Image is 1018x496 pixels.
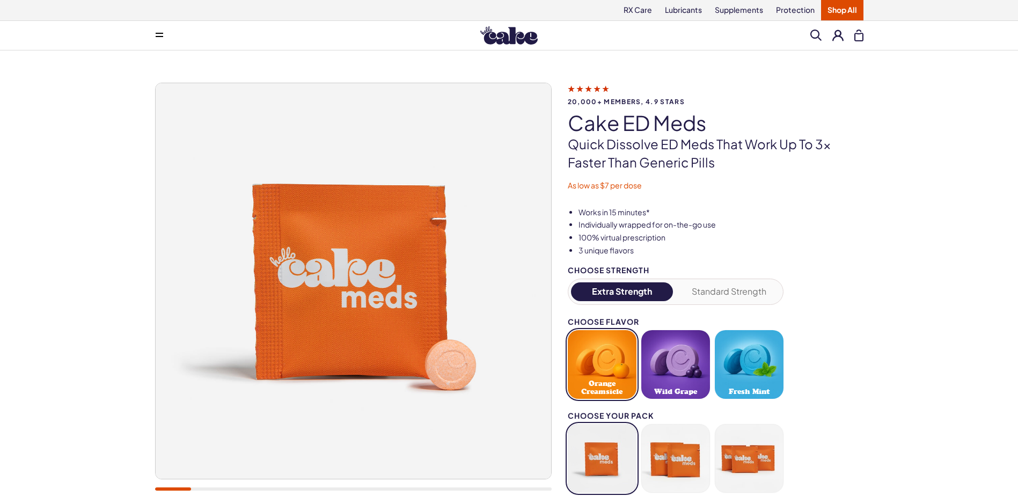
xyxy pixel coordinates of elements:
p: Quick dissolve ED Meds that work up to 3x faster than generic pills [568,135,863,171]
span: 20,000+ members, 4.9 stars [568,98,863,105]
div: Choose Strength [568,266,783,274]
h1: Cake ED Meds [568,112,863,134]
li: Works in 15 minutes* [578,207,863,218]
div: Choose your pack [568,412,783,420]
img: Cake ED Meds [156,83,551,479]
li: Individually wrapped for on-the-go use [578,220,863,230]
span: Fresh Mint [729,388,770,396]
button: Standard Strength [678,282,780,301]
li: 3 unique flavors [578,245,863,256]
span: Orange Creamsicle [571,380,633,396]
span: Wild Grape [654,388,697,396]
p: As low as $7 per dose [568,180,863,191]
a: 20,000+ members, 4.9 stars [568,84,863,105]
div: Choose Flavor [568,318,783,326]
button: Extra Strength [571,282,673,301]
li: 100% virtual prescription [578,232,863,243]
img: Hello Cake [480,26,538,45]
